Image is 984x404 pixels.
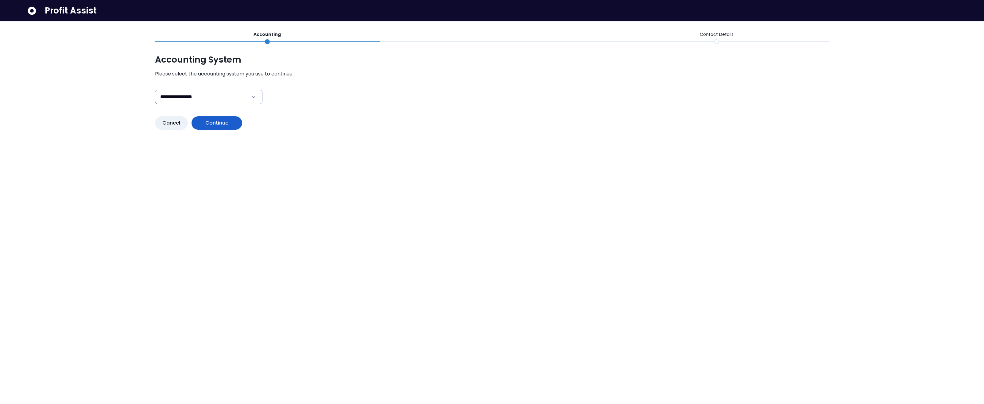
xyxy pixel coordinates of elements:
p: Accounting [254,31,281,38]
span: Accounting System [155,54,829,65]
p: Contact Details [700,31,734,38]
button: Cancel [155,116,188,130]
span: Continue [205,119,229,127]
button: Continue [192,116,242,130]
span: Profit Assist [45,5,97,16]
span: Cancel [162,119,180,127]
span: Please select the accounting system you use to continue. [155,70,829,78]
